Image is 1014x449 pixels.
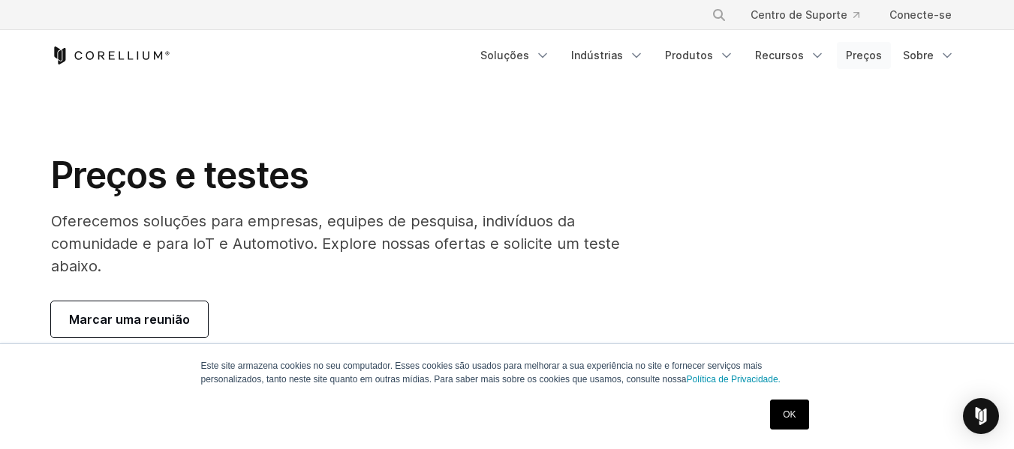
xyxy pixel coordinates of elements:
[571,49,623,61] font: Indústrias
[69,312,190,327] font: Marcar uma reunião
[51,212,620,275] font: Oferecemos soluções para empresas, equipes de pesquisa, indivíduos da comunidade e para IoT e Aut...
[694,1,964,28] div: Menu de navegação
[889,8,952,21] font: Conecte-se
[51,153,309,197] font: Preços e testes
[755,49,804,61] font: Recursos
[471,42,964,69] div: Menu de navegação
[963,398,999,434] div: Open Intercom Messenger
[846,49,882,61] font: Preços
[783,409,796,420] font: OK
[51,301,208,337] a: Marcar uma reunião
[201,361,763,385] font: Este site armazena cookies no seu computador. Esses cookies são usados ​​para melhorar a sua expe...
[51,46,170,64] a: Página inicial do Corellium
[903,49,934,61] font: Sobre
[665,49,713,61] font: Produtos
[687,374,781,385] a: Política de Privacidade.
[706,1,733,28] button: Procurar
[480,49,529,61] font: Soluções
[751,8,847,21] font: Centro de Suporte
[770,400,808,430] a: OK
